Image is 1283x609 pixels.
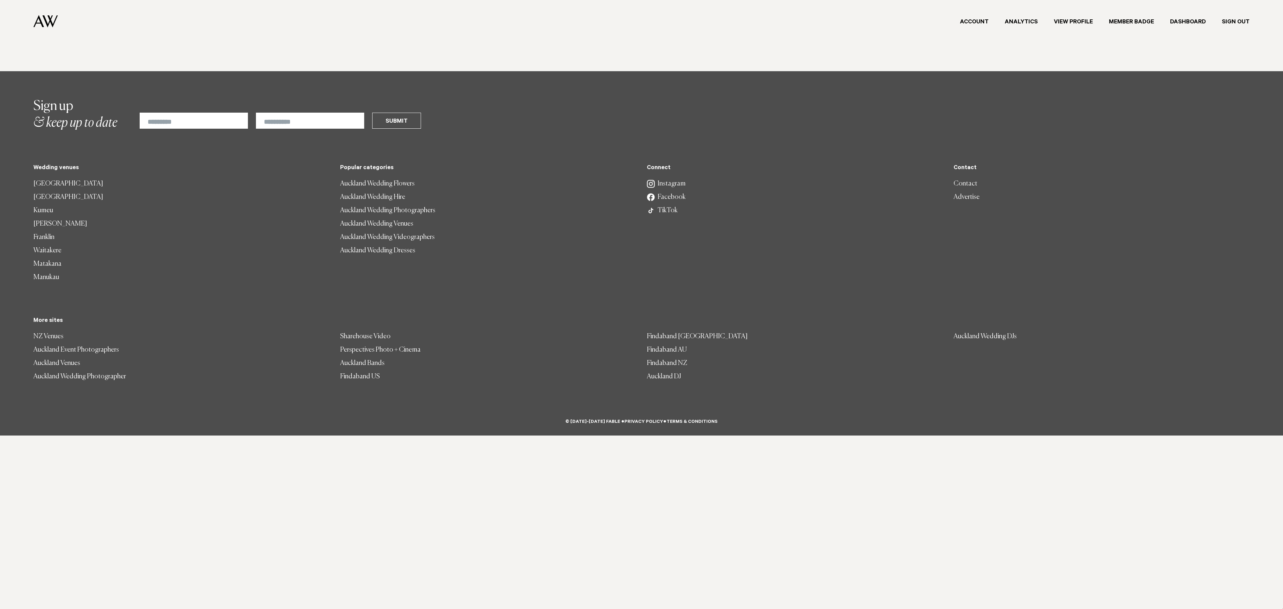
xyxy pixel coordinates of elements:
[1101,17,1162,26] a: Member Badge
[33,165,329,172] h5: Wedding venues
[340,330,636,343] a: Sharehouse Video
[1214,17,1258,26] a: Sign Out
[33,98,117,131] h2: & keep up to date
[33,257,329,271] a: Matakana
[372,113,421,129] button: Submit
[954,177,1250,191] a: Contact
[33,231,329,244] a: Franklin
[33,204,329,217] a: Kumeu
[33,191,329,204] a: [GEOGRAPHIC_DATA]
[1046,17,1101,26] a: View Profile
[647,357,943,370] a: Findaband NZ
[647,177,943,191] a: Instagram
[340,177,636,191] a: Auckland Wedding Flowers
[33,370,329,383] a: Auckland Wedding Photographer
[647,343,943,357] a: Findaband AU
[33,177,329,191] a: [GEOGRAPHIC_DATA]
[952,17,997,26] a: Account
[340,204,636,217] a: Auckland Wedding Photographers
[954,165,1250,172] h5: Contact
[624,419,663,425] a: Privacy Policy
[954,330,1250,343] a: Auckland Wedding DJs
[954,191,1250,204] a: Advertise
[340,217,636,231] a: Auckland Wedding Venues
[33,100,73,113] span: Sign up
[33,244,329,257] a: Waitakere
[647,370,943,383] a: Auckland DJ
[1162,17,1214,26] a: Dashboard
[340,370,636,383] a: Findaband US
[667,419,718,425] a: Terms & Conditions
[33,318,1250,325] h5: More sites
[33,357,329,370] a: Auckland Venues
[33,15,58,27] img: Auckland Weddings Logo
[647,204,943,217] a: TikTok
[33,343,329,357] a: Auckland Event Photographers
[647,191,943,204] a: Facebook
[340,244,636,257] a: Auckland Wedding Dresses
[33,330,329,343] a: NZ Venues
[33,217,329,231] a: [PERSON_NAME]
[997,17,1046,26] a: Analytics
[647,330,943,343] a: Findaband [GEOGRAPHIC_DATA]
[33,271,329,284] a: Manukau
[647,165,943,172] h5: Connect
[340,191,636,204] a: Auckland Wedding Hire
[340,165,636,172] h5: Popular categories
[340,343,636,357] a: Perspectives Photo + Cinema
[340,231,636,244] a: Auckland Wedding Videographers
[340,357,636,370] a: Auckland Bands
[33,417,1250,428] h6: © [DATE]-[DATE] FABLE ● ●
